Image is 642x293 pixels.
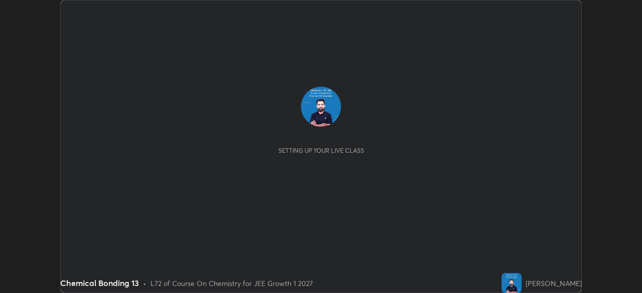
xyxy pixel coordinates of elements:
div: [PERSON_NAME] [526,278,582,288]
img: 5d08488de79a497091e7e6dfb017ba0b.jpg [502,273,522,293]
div: Chemical Bonding 13 [60,277,139,289]
div: Setting up your live class [278,147,364,154]
div: • [143,278,146,288]
img: 5d08488de79a497091e7e6dfb017ba0b.jpg [301,87,341,127]
div: L72 of Course On Chemistry for JEE Growth 1 2027 [150,278,313,288]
